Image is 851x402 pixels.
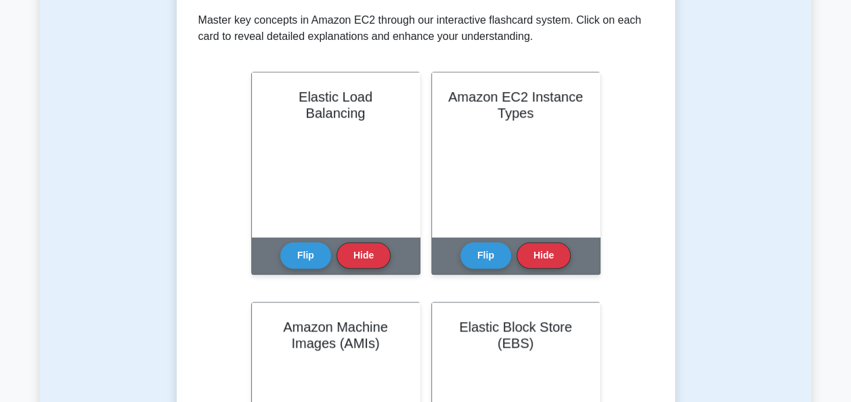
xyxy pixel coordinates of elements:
[198,12,653,45] p: Master key concepts in Amazon EC2 through our interactive flashcard system. Click on each card to...
[336,242,391,269] button: Hide
[517,242,571,269] button: Hide
[268,89,403,121] h2: Elastic Load Balancing
[280,242,331,269] button: Flip
[460,242,511,269] button: Flip
[448,89,584,121] h2: Amazon EC2 Instance Types
[448,319,584,351] h2: Elastic Block Store (EBS)
[268,319,403,351] h2: Amazon Machine Images (AMIs)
